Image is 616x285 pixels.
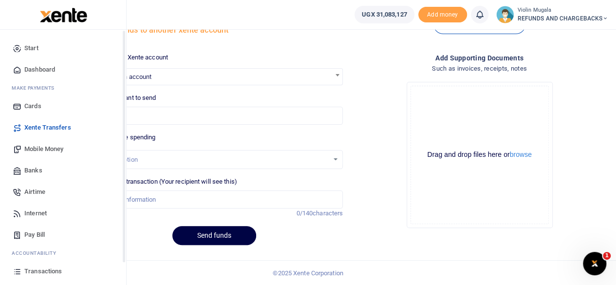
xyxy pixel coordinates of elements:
span: Pay Bill [24,230,45,240]
button: browse [510,151,532,158]
span: Banks [24,166,42,175]
span: Search for an account [86,69,342,84]
a: Internet [8,203,118,224]
span: Transactions [24,266,62,276]
input: UGX [85,107,343,125]
span: Start [24,43,38,53]
span: Airtime [24,187,45,197]
a: Airtime [8,181,118,203]
iframe: Intercom live chat [583,252,606,275]
span: Cards [24,101,41,111]
input: Enter extra information [85,190,343,209]
a: logo-small logo-large logo-large [39,11,87,18]
span: characters [313,209,343,217]
li: Wallet ballance [351,6,418,23]
button: Send funds [172,226,256,245]
li: Toup your wallet [418,7,467,23]
a: UGX 31,083,127 [355,6,414,23]
a: Pay Bill [8,224,118,246]
a: Dashboard [8,59,118,80]
small: Violin Mugala [518,6,608,15]
div: Drag and drop files here or [411,150,548,159]
li: Ac [8,246,118,261]
h4: Add supporting Documents [351,53,608,63]
span: REFUNDS AND CHARGEBACKS [518,14,608,23]
a: Add money [418,10,467,18]
a: Banks [8,160,118,181]
a: Mobile Money [8,138,118,160]
li: M [8,80,118,95]
img: profile-user [496,6,514,23]
span: Search for an account [85,68,343,85]
span: 0/140 [297,209,313,217]
div: Select an option [93,155,329,165]
span: Xente Transfers [24,123,71,133]
a: Transactions [8,261,118,282]
span: Internet [24,209,47,218]
label: Memo for this transaction (Your recipient will see this) [85,177,237,187]
h5: Transfer funds to another xente account [85,25,343,35]
div: File Uploader [407,82,553,228]
span: UGX 31,083,127 [362,10,407,19]
h4: Such as invoices, receipts, notes [351,63,608,74]
img: logo-large [40,8,87,22]
span: Add money [418,7,467,23]
a: Xente Transfers [8,117,118,138]
span: countability [19,249,56,257]
span: Mobile Money [24,144,63,154]
span: 1 [603,252,611,260]
a: Cards [8,95,118,117]
span: ake Payments [17,84,55,92]
span: Dashboard [24,65,55,75]
a: profile-user Violin Mugala REFUNDS AND CHARGEBACKS [496,6,608,23]
a: Start [8,38,118,59]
